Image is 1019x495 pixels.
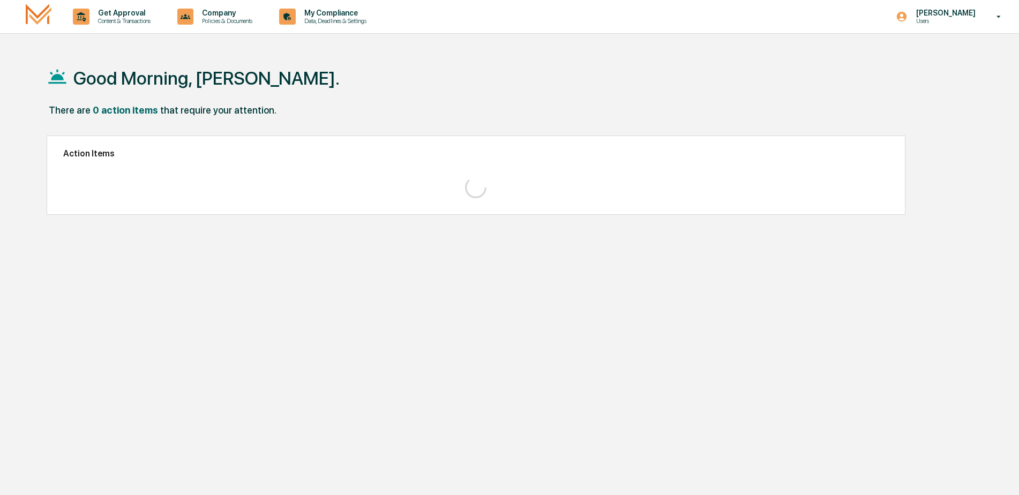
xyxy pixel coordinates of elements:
[26,4,51,29] img: logo
[296,17,372,25] p: Data, Deadlines & Settings
[89,17,156,25] p: Content & Transactions
[193,9,258,17] p: Company
[63,148,889,159] h2: Action Items
[49,104,91,116] div: There are
[93,104,158,116] div: 0 action items
[908,9,981,17] p: [PERSON_NAME]
[193,17,258,25] p: Policies & Documents
[160,104,276,116] div: that require your attention.
[89,9,156,17] p: Get Approval
[908,17,981,25] p: Users
[296,9,372,17] p: My Compliance
[73,67,340,89] h1: Good Morning, [PERSON_NAME].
